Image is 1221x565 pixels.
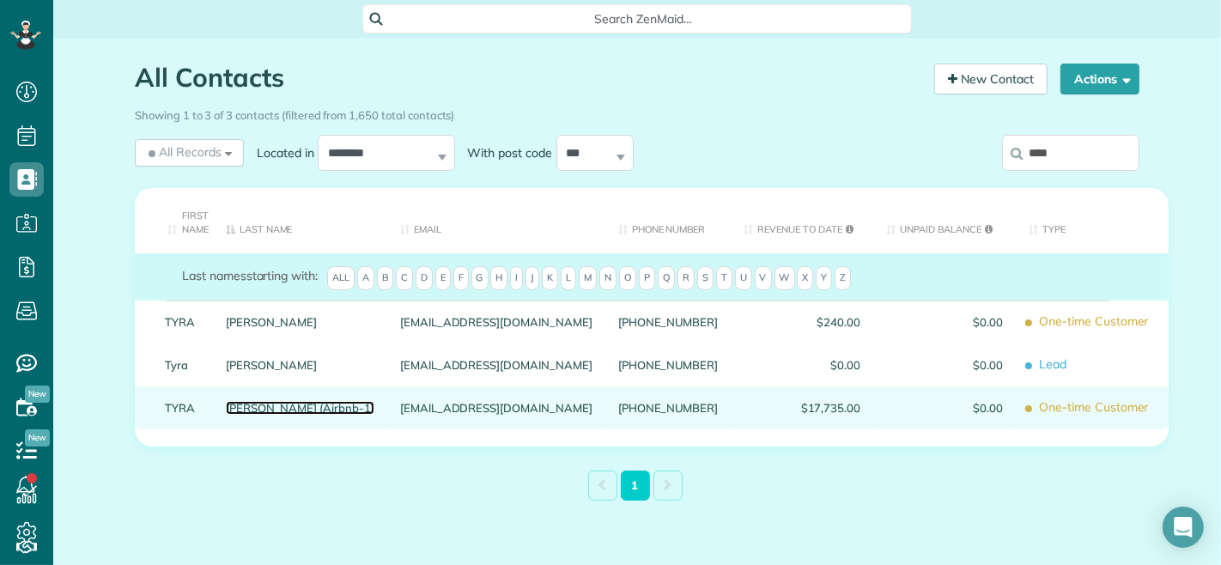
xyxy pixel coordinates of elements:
th: Phone number: activate to sort column ascending [605,188,731,253]
span: W [775,266,795,290]
span: J [525,266,539,290]
span: D [416,266,433,290]
h1: All Contacts [135,64,921,92]
a: [PERSON_NAME] [226,316,374,328]
span: M [579,266,597,290]
span: Lead [1029,350,1156,380]
span: One-time Customer [1029,393,1156,423]
th: Revenue to Date: activate to sort column ascending [731,188,873,253]
a: Tyra [165,359,200,371]
th: First Name: activate to sort column ascending [135,188,213,253]
label: With post code [455,144,556,161]
button: Actions [1060,64,1139,94]
span: E [435,266,451,290]
span: $0.00 [886,359,1003,371]
div: [PHONE_NUMBER] [605,301,731,343]
span: R [677,266,695,290]
span: $0.00 [886,316,1003,328]
span: N [599,266,617,290]
div: Open Intercom Messenger [1163,507,1204,548]
label: Located in [244,144,318,161]
span: $17,735.00 [744,402,860,414]
span: X [797,266,813,290]
span: C [396,266,413,290]
a: TYRA [165,402,200,414]
span: $0.00 [744,359,860,371]
span: G [471,266,489,290]
a: [PERSON_NAME] (Airbnb-1) [226,402,374,414]
span: K [542,266,558,290]
span: $0.00 [886,402,1003,414]
div: [EMAIL_ADDRESS][DOMAIN_NAME] [387,386,605,429]
span: V [755,266,772,290]
th: Unpaid Balance: activate to sort column ascending [873,188,1016,253]
th: Last Name: activate to sort column descending [213,188,387,253]
div: [PHONE_NUMBER] [605,386,731,429]
span: H [490,266,507,290]
div: [PHONE_NUMBER] [605,343,731,386]
div: [EMAIL_ADDRESS][DOMAIN_NAME] [387,343,605,386]
span: U [735,266,752,290]
span: A [357,266,374,290]
span: B [377,266,393,290]
a: 1 [621,471,650,501]
th: Email: activate to sort column ascending [387,188,605,253]
span: S [697,266,714,290]
a: New Contact [934,64,1048,94]
span: Last names [182,268,246,283]
span: Y [816,266,832,290]
div: Showing 1 to 3 of 3 contacts (filtered from 1,650 total contacts) [135,100,1139,124]
span: All [327,266,355,290]
span: $240.00 [744,316,860,328]
span: I [510,266,523,290]
span: New [25,386,50,403]
label: starting with: [182,267,318,284]
span: Z [835,266,851,290]
span: One-time Customer [1029,307,1156,337]
span: L [561,266,576,290]
span: T [716,266,732,290]
div: [EMAIL_ADDRESS][DOMAIN_NAME] [387,301,605,343]
span: New [25,429,50,447]
span: O [619,266,636,290]
th: Type: activate to sort column ascending [1016,188,1169,253]
a: TYRA [165,316,200,328]
span: P [639,266,655,290]
span: All Records [145,143,222,161]
a: [PERSON_NAME] [226,359,374,371]
span: Q [658,266,675,290]
span: F [453,266,469,290]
